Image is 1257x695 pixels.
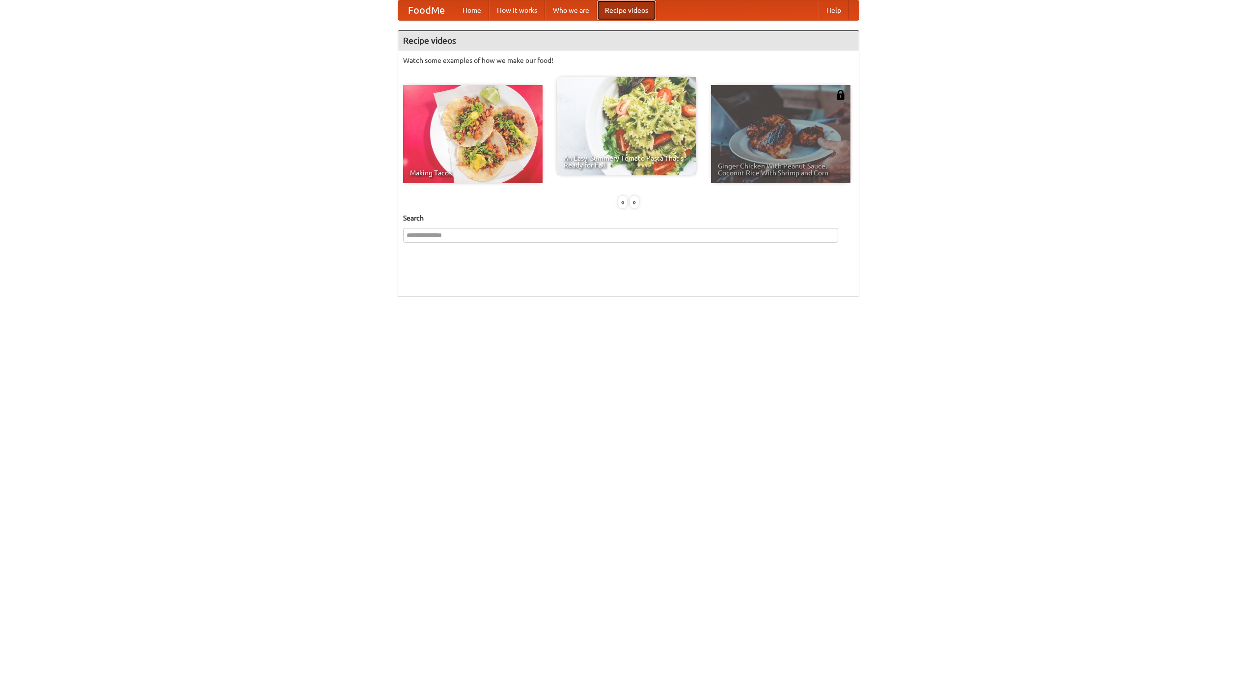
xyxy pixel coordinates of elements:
a: FoodMe [398,0,455,20]
a: Who we are [545,0,597,20]
a: Home [455,0,489,20]
img: 483408.png [836,90,846,100]
div: » [630,196,639,208]
h4: Recipe videos [398,31,859,51]
a: How it works [489,0,545,20]
p: Watch some examples of how we make our food! [403,56,854,65]
a: Recipe videos [597,0,656,20]
span: Making Tacos [410,169,536,176]
a: Help [819,0,849,20]
a: An Easy, Summery Tomato Pasta That's Ready for Fall [557,77,696,175]
h5: Search [403,213,854,223]
a: Making Tacos [403,85,543,183]
div: « [618,196,627,208]
span: An Easy, Summery Tomato Pasta That's Ready for Fall [564,155,689,168]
